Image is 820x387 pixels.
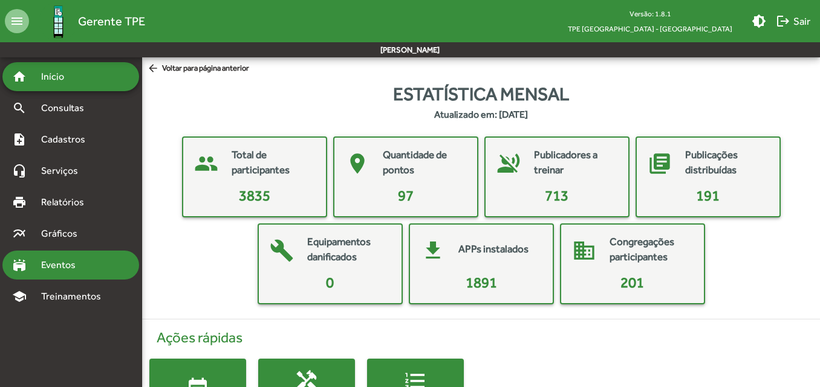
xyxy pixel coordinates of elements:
[610,234,692,265] mat-card-title: Congregações participantes
[752,14,766,28] mat-icon: brightness_medium
[34,258,92,272] span: Eventos
[558,21,742,36] span: TPE [GEOGRAPHIC_DATA] - [GEOGRAPHIC_DATA]
[12,164,27,178] mat-icon: headset_mic
[12,101,27,115] mat-icon: search
[490,146,527,182] mat-icon: voice_over_off
[776,14,790,28] mat-icon: logout
[12,258,27,272] mat-icon: stadium
[566,232,602,269] mat-icon: domain
[34,164,94,178] span: Serviços
[239,187,270,203] span: 3835
[34,69,82,84] span: Início
[5,9,29,33] mat-icon: menu
[685,147,767,178] mat-card-title: Publicações distribuídas
[434,107,528,122] strong: Atualizado em: [DATE]
[307,234,389,265] mat-card-title: Equipamentos danificados
[12,289,27,304] mat-icon: school
[466,274,497,290] span: 1891
[771,10,815,32] button: Sair
[415,232,451,269] mat-icon: get_app
[29,2,145,41] a: Gerente TPE
[12,69,27,84] mat-icon: home
[696,187,720,203] span: 191
[147,62,162,75] mat-icon: arrow_back
[34,289,116,304] span: Treinamentos
[620,274,644,290] span: 201
[393,80,569,107] span: Estatística mensal
[398,187,414,203] span: 97
[149,329,813,347] h4: Ações rápidas
[326,274,334,290] span: 0
[39,2,78,41] img: Logo
[558,6,742,21] div: Versão: 1.8.1
[12,226,27,241] mat-icon: multiline_chart
[34,195,100,209] span: Relatórios
[458,241,529,257] mat-card-title: APPs instalados
[147,62,249,75] span: Voltar para página anterior
[12,195,27,209] mat-icon: print
[78,11,145,31] span: Gerente TPE
[776,10,810,32] span: Sair
[642,146,678,182] mat-icon: library_books
[383,147,465,178] mat-card-title: Quantidade de pontos
[34,132,101,147] span: Cadastros
[232,147,314,178] mat-card-title: Total de participantes
[34,226,94,241] span: Gráficos
[34,101,100,115] span: Consultas
[12,132,27,147] mat-icon: note_add
[188,146,224,182] mat-icon: people
[264,232,300,269] mat-icon: build
[339,146,376,182] mat-icon: place
[534,147,616,178] mat-card-title: Publicadores a treinar
[545,187,568,203] span: 713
